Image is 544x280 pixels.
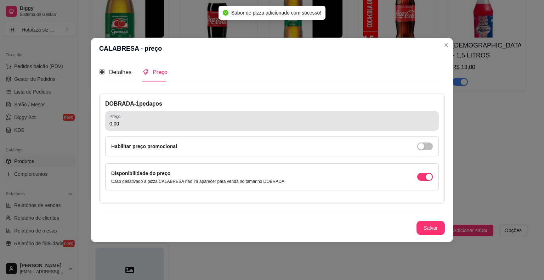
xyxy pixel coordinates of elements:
[109,120,435,127] input: Preço
[111,144,177,149] label: Habilitar preço promocional
[99,69,105,75] span: appstore
[416,221,445,235] button: Salvar
[109,69,131,75] span: Detalhes
[109,113,123,119] label: Preço
[105,100,439,108] div: DOBRADA - 1 pedaços
[231,10,321,16] span: Sabor de pizza adicionado com sucesso!
[153,69,168,75] span: Preço
[91,38,453,59] header: CALABRESA - preço
[111,170,170,176] label: Disponibilidade do preço
[111,179,284,184] p: Caso desativado a pizza CALABRESA não irá aparecer para venda no tamanho DOBRADA
[143,69,148,75] span: tags
[441,39,452,51] button: Close
[223,10,228,16] span: check-circle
